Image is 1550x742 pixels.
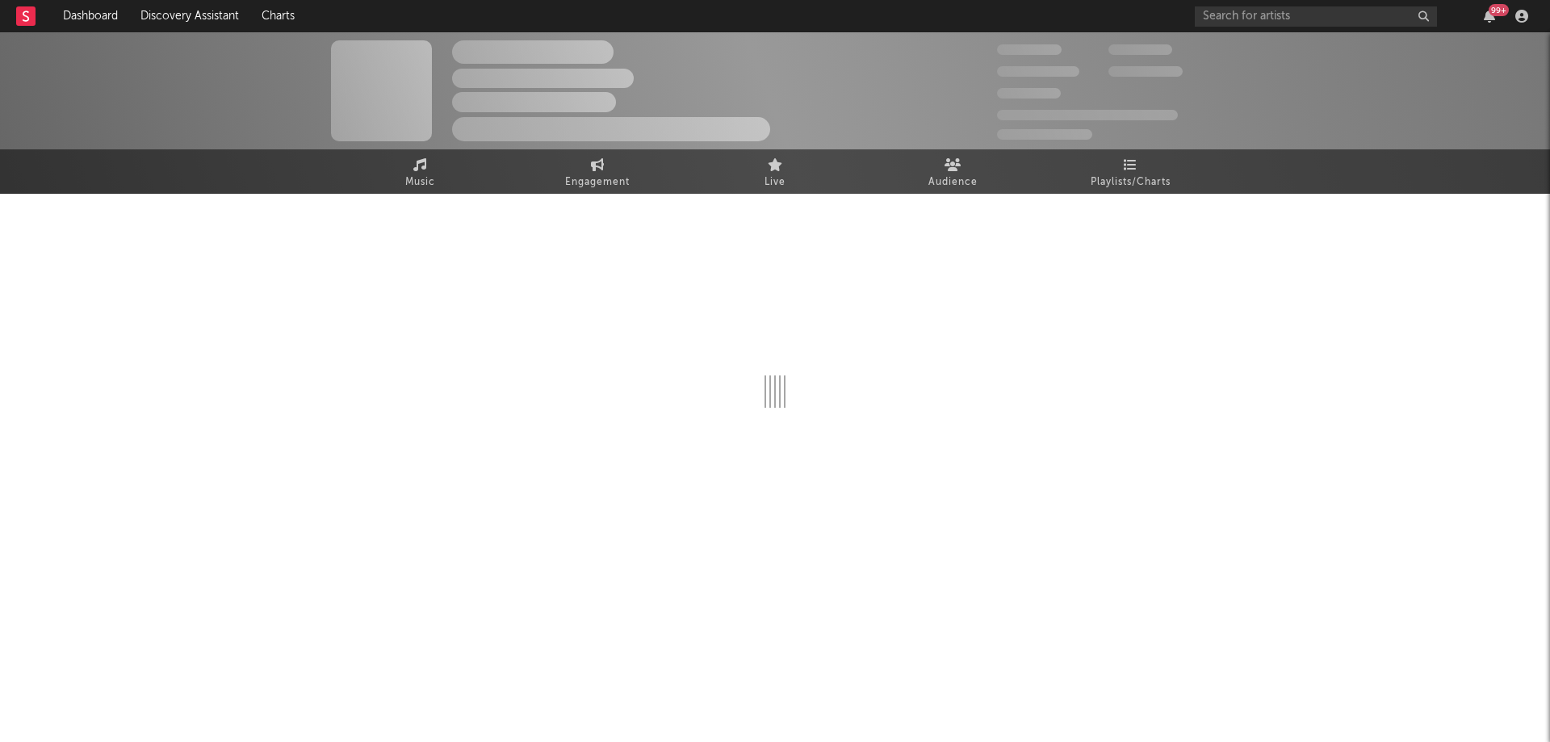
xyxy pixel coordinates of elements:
[864,149,1041,194] a: Audience
[1041,149,1219,194] a: Playlists/Charts
[1195,6,1437,27] input: Search for artists
[997,66,1079,77] span: 50,000,000
[997,88,1061,99] span: 100,000
[331,149,509,194] a: Music
[1489,4,1509,16] div: 99 +
[765,173,785,192] span: Live
[1108,66,1183,77] span: 1,000,000
[565,173,630,192] span: Engagement
[1484,10,1495,23] button: 99+
[997,129,1092,140] span: Jump Score: 85.0
[1108,44,1172,55] span: 100,000
[928,173,978,192] span: Audience
[997,44,1062,55] span: 300,000
[509,149,686,194] a: Engagement
[997,110,1178,120] span: 50,000,000 Monthly Listeners
[686,149,864,194] a: Live
[1091,173,1171,192] span: Playlists/Charts
[405,173,435,192] span: Music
